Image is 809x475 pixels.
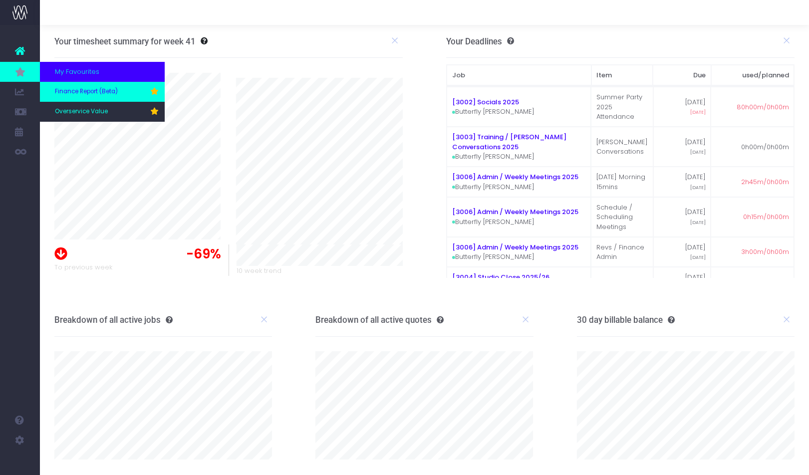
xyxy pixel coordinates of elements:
td: [DATE] [653,87,711,127]
h3: 30 day billable balance [577,315,675,325]
td: Schedule / Scheduling Meetings [591,197,653,237]
span: [DATE] [690,219,706,226]
h3: Breakdown of all active quotes [315,315,444,325]
td: [DATE] [653,197,711,237]
span: My Favourites [55,67,99,77]
span: [DATE] [690,184,706,191]
h3: Your timesheet summary for week 41 [54,36,196,46]
th: Due: activate to sort column ascending [653,65,711,86]
h3: Breakdown of all active jobs [54,315,173,325]
span: [DATE] [690,109,706,116]
span: 435h00m/600h00m [725,277,789,287]
td: Revs / Finance Admin [591,237,653,267]
a: [3004] Studio Close 2025/26 [452,272,549,282]
span: 3h00m/0h00m [741,247,789,257]
span: 10 week trend [237,266,281,276]
span: 0h15m/0h00m [743,212,789,222]
td: Butterfly [PERSON_NAME] [447,197,591,237]
td: [DATE] [653,237,711,267]
td: Butterfly [PERSON_NAME] [447,237,591,267]
span: 80h00m/0h00m [737,102,789,112]
a: Overservice Value [40,102,165,122]
td: Summer Party 2025 Attendance [591,87,653,127]
span: 0h00m/0h00m [741,142,789,152]
td: Butterfly [PERSON_NAME] [447,167,591,197]
a: [3006] Admin / Weekly Meetings 2025 [452,242,578,252]
td: Butterfly [PERSON_NAME] [447,267,591,297]
span: [DATE] [690,149,706,156]
span: 2h45m/0h00m [741,177,789,187]
td: [PERSON_NAME] Conversations [591,127,653,167]
span: To previous week [54,262,112,272]
th: Job: activate to sort column ascending [447,65,591,86]
td: Festive Close [591,267,653,297]
td: [DATE] [653,127,711,167]
td: Butterfly [PERSON_NAME] [447,127,591,167]
span: Finance Report (Beta) [55,87,118,96]
a: Finance Report (Beta) [40,82,165,102]
td: [DATE] [653,167,711,197]
td: [DATE] Morning 15mins [591,167,653,197]
a: [3006] Admin / Weekly Meetings 2025 [452,172,578,182]
a: [3006] Admin / Weekly Meetings 2025 [452,207,578,217]
img: images/default_profile_image.png [12,455,27,470]
a: [3003] Training / [PERSON_NAME] Conversations 2025 [452,132,566,152]
td: [DATE] [653,267,711,297]
a: [3002] Socials 2025 [452,97,519,107]
span: [DATE] [690,254,706,261]
span: -69% [186,244,221,264]
span: Overservice Value [55,107,108,116]
th: used/planned: activate to sort column ascending [711,65,795,86]
h3: Your Deadlines [446,36,514,46]
td: Butterfly [PERSON_NAME] [447,87,591,127]
th: Item: activate to sort column ascending [591,65,653,86]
